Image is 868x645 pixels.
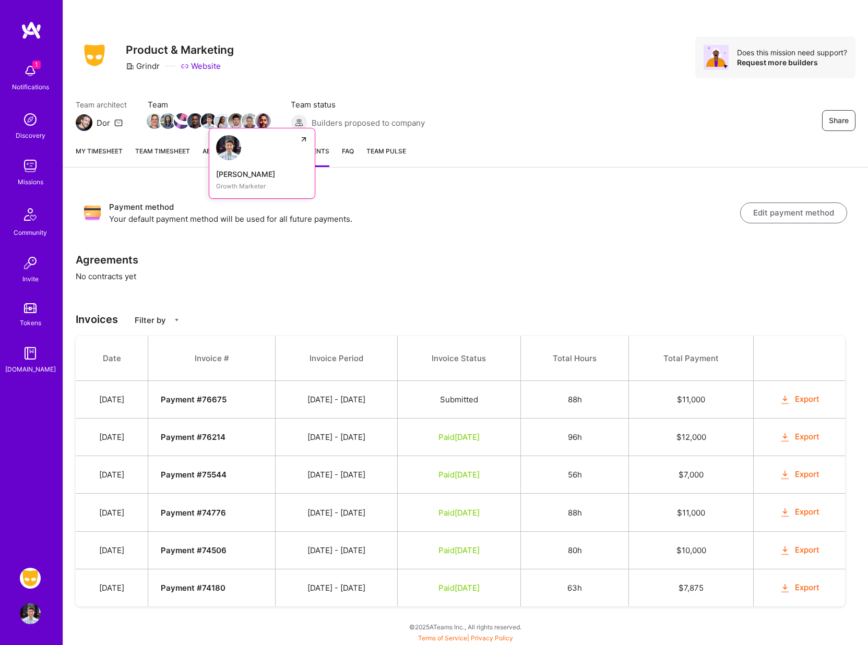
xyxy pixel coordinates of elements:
button: Share [822,110,855,131]
span: | [418,634,513,642]
strong: Payment # 74180 [161,583,225,593]
a: Wes Yuen[PERSON_NAME]Growth Marketer [209,128,315,199]
h3: Product & Marketing [126,43,234,56]
td: [DATE] - [DATE] [276,419,398,456]
div: Does this mission need support? [737,47,847,57]
td: [DATE] - [DATE] [276,531,398,569]
i: icon OrangeDownload [779,507,791,519]
button: Export [779,506,820,518]
td: 63h [520,569,629,606]
td: $ 11,000 [629,381,753,419]
button: Export [779,431,820,443]
img: Payment method [84,205,101,221]
a: Team Member Avatar [256,112,270,130]
strong: Payment # 74776 [161,508,226,518]
i: icon ArrowUpRight [300,135,308,144]
span: Builders proposed to company [312,117,425,128]
a: My timesheet [76,146,123,167]
i: icon OrangeDownload [779,394,791,406]
td: [DATE] [76,569,148,606]
td: [DATE] [76,419,148,456]
div: Grindr [126,61,160,71]
div: Community [14,227,47,238]
span: Paid [DATE] [438,583,480,593]
div: Growth Marketer [216,181,308,192]
span: Paid [DATE] [438,470,480,480]
img: Grindr: Product & Marketing [20,568,41,589]
img: User Avatar [20,603,41,624]
img: Team Member Avatar [201,113,217,129]
i: icon Mail [114,118,123,127]
td: $ 10,000 [629,531,753,569]
button: Edit payment method [740,202,847,223]
a: User Avatar [17,603,43,624]
a: Team Member Avatar [188,112,202,130]
img: guide book [20,343,41,364]
a: Website [181,61,221,71]
div: Notifications [12,81,49,92]
p: Filter by [135,315,166,326]
a: Team Member Avatar [202,112,216,130]
a: Team Pulse [366,146,406,167]
td: $ 7,000 [629,456,753,494]
th: Total Hours [520,336,629,381]
img: logo [21,21,42,40]
i: icon CompanyGray [126,62,134,70]
img: Company Logo [76,41,113,69]
img: Team Architect [76,114,92,131]
div: No contracts yet [63,180,868,642]
img: Team Member Avatar [187,113,203,129]
img: Invite [20,253,41,273]
a: About Mission [203,146,253,167]
span: Team Pulse [366,147,406,155]
img: tokens [24,303,37,313]
div: Tokens [20,317,41,328]
img: discovery [20,109,41,130]
div: [DOMAIN_NAME] [5,364,56,375]
span: Paid [DATE] [438,508,480,518]
p: Your default payment method will be used for all future payments. [109,213,740,224]
a: Team timesheet [135,146,190,167]
h3: Agreements [76,254,855,266]
td: $ 12,000 [629,419,753,456]
img: Community [18,202,43,227]
span: Paid [DATE] [438,432,480,442]
th: Invoice # [148,336,276,381]
h3: Payment method [109,201,740,213]
strong: Payment # 76675 [161,395,227,404]
td: [DATE] [76,381,148,419]
div: Request more builders [737,57,847,67]
td: [DATE] - [DATE] [276,569,398,606]
button: Export [779,393,820,405]
a: Team Member Avatar [175,112,188,130]
span: 1 [32,61,41,69]
th: Invoice Period [276,336,398,381]
img: Team Member Avatar [228,113,244,129]
td: [DATE] - [DATE] [276,381,398,419]
a: Team Member Avatar [216,112,229,130]
i: icon CaretDown [173,317,180,324]
td: 96h [520,419,629,456]
i: icon OrangeDownload [779,469,791,481]
i: icon OrangeDownload [779,432,791,444]
img: Team Member Avatar [174,113,189,129]
span: Team status [291,99,425,110]
i: icon OrangeDownload [779,544,791,556]
td: [DATE] [76,456,148,494]
td: [DATE] - [DATE] [276,494,398,531]
div: [PERSON_NAME] [216,169,308,180]
td: 80h [520,531,629,569]
h3: Invoices [76,313,855,326]
a: Team Member Avatar [229,112,243,130]
div: Discovery [16,130,45,141]
a: Team Member Avatar [243,112,256,130]
button: Export [779,469,820,481]
th: Total Payment [629,336,753,381]
td: 88h [520,381,629,419]
img: Wes Yuen [216,135,241,160]
div: Dor [97,117,110,128]
span: Share [829,115,849,126]
a: FAQ [342,146,354,167]
img: Team Member Avatar [255,113,271,129]
strong: Payment # 74506 [161,545,227,555]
